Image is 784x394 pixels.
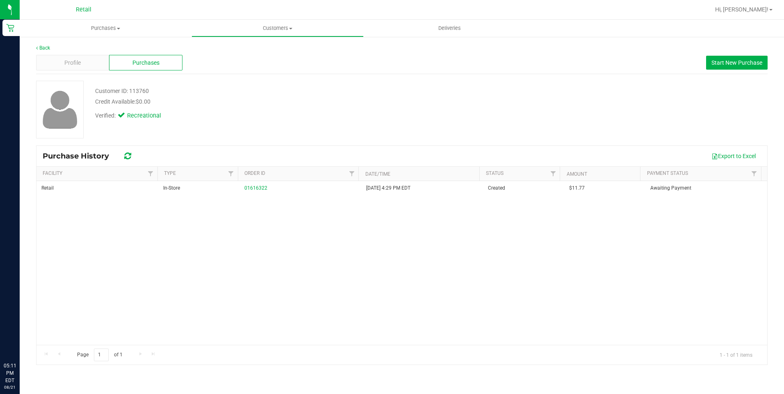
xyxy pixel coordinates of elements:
span: Purchase History [43,152,117,161]
p: 08/21 [4,384,16,390]
inline-svg: Retail [6,24,14,32]
a: 01616322 [244,185,267,191]
a: Amount [567,171,587,177]
span: In-Store [163,184,180,192]
span: Page of 1 [70,349,129,361]
a: Purchases [20,20,191,37]
span: Created [488,184,505,192]
a: Filter [144,167,157,181]
img: user-icon.png [39,88,82,131]
a: Back [36,45,50,51]
a: Order ID [244,170,265,176]
span: Retail [76,6,91,13]
a: Status [486,170,504,176]
span: Customers [192,25,363,32]
a: Deliveries [364,20,536,37]
a: Type [164,170,176,176]
iframe: Resource center [8,328,33,353]
div: Verified: [95,111,160,120]
span: Awaiting Payment [650,184,691,192]
a: Filter [224,167,238,181]
span: Purchases [132,59,160,67]
span: Purchases [20,25,191,32]
span: Profile [64,59,81,67]
button: Start New Purchase [706,56,768,70]
span: Retail [41,184,54,192]
span: Recreational [127,111,160,120]
span: $11.77 [569,184,585,192]
a: Date/Time [365,171,390,177]
a: Customers [191,20,363,37]
input: 1 [94,349,109,361]
span: Deliveries [427,25,472,32]
div: Credit Available: [95,97,455,106]
div: Customer ID: 113760 [95,87,149,95]
a: Payment Status [647,170,688,176]
a: Facility [43,170,62,176]
span: Hi, [PERSON_NAME]! [715,6,768,13]
a: Filter [345,167,358,181]
button: Export to Excel [706,149,761,163]
span: [DATE] 4:29 PM EDT [366,184,410,192]
a: Filter [546,167,560,181]
span: $0.00 [136,98,150,105]
p: 05:11 PM EDT [4,362,16,384]
span: Start New Purchase [711,59,762,66]
a: Filter [748,167,761,181]
span: 1 - 1 of 1 items [713,349,759,361]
